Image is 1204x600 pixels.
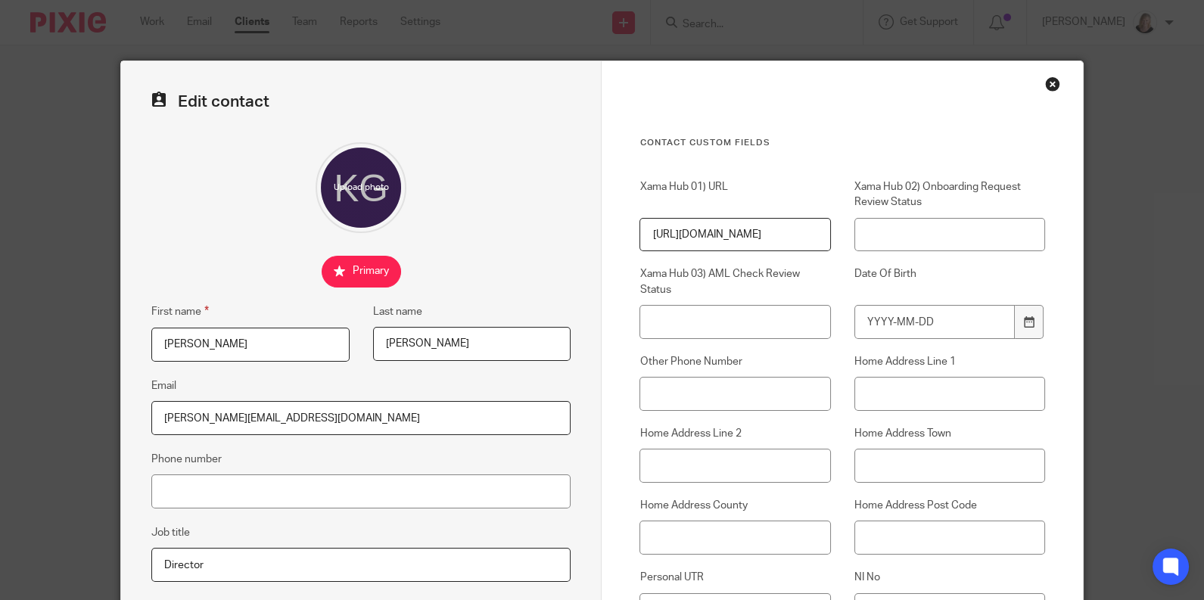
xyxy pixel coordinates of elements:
[1045,76,1060,92] div: Close this dialog window
[854,305,1015,339] input: YYYY-MM-DD
[151,303,209,320] label: First name
[639,498,830,513] label: Home Address County
[639,570,830,585] label: Personal UTR
[639,137,1044,149] h3: Contact Custom fields
[373,304,422,319] label: Last name
[854,179,1045,210] label: Xama Hub 02) Onboarding Request Review Status
[854,426,1045,441] label: Home Address Town
[151,378,176,393] label: Email
[854,570,1045,585] label: NI No
[151,92,571,112] h2: Edit contact
[639,266,830,297] label: Xama Hub 03) AML Check Review Status
[639,426,830,441] label: Home Address Line 2
[639,179,830,210] label: Xama Hub 01) URL
[639,354,830,369] label: Other Phone Number
[151,452,222,467] label: Phone number
[854,498,1045,513] label: Home Address Post Code
[854,354,1045,369] label: Home Address Line 1
[151,525,190,540] label: Job title
[854,266,1045,297] label: Date Of Birth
